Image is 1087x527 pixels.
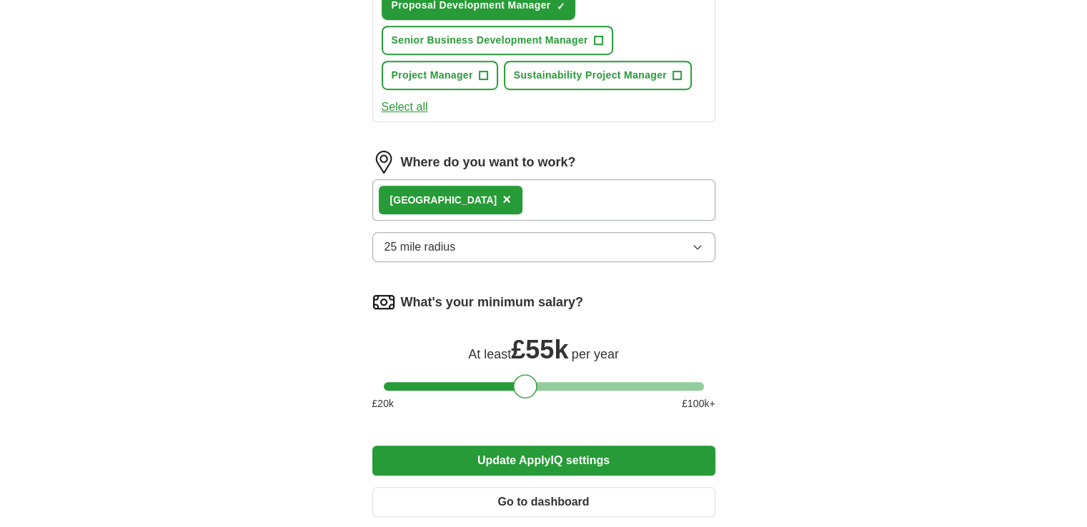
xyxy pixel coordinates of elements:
[392,68,473,83] span: Project Manager
[382,26,613,55] button: Senior Business Development Manager
[572,347,619,361] span: per year
[392,33,588,48] span: Senior Business Development Manager
[372,151,395,174] img: location.png
[511,335,568,364] span: £ 55k
[502,191,511,207] span: ×
[682,396,715,411] span: £ 100 k+
[372,487,715,517] button: Go to dashboard
[390,193,497,208] div: [GEOGRAPHIC_DATA]
[502,189,511,211] button: ×
[401,153,576,172] label: Where do you want to work?
[382,99,428,116] button: Select all
[382,61,498,90] button: Project Manager
[372,232,715,262] button: 25 mile radius
[504,61,692,90] button: Sustainability Project Manager
[401,293,583,312] label: What's your minimum salary?
[372,291,395,313] img: salary.png
[556,1,565,12] span: ✓
[384,239,456,256] span: 25 mile radius
[372,446,715,476] button: Update ApplyIQ settings
[514,68,667,83] span: Sustainability Project Manager
[372,396,394,411] span: £ 20 k
[468,347,511,361] span: At least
